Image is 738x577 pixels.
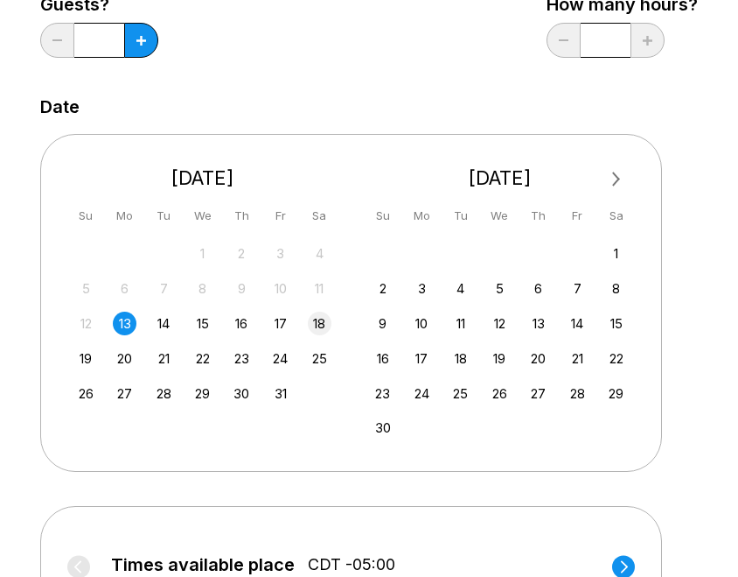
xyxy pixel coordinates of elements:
[488,347,512,370] div: Choose Wednesday, November 19th, 2025
[449,312,472,335] div: Choose Tuesday, November 11th, 2025
[308,347,331,370] div: Choose Saturday, October 25th, 2025
[74,382,98,405] div: Choose Sunday, October 26th, 2025
[371,347,394,370] div: Choose Sunday, November 16th, 2025
[191,382,214,405] div: Choose Wednesday, October 29th, 2025
[113,312,136,335] div: Choose Monday, October 13th, 2025
[268,204,292,228] div: Fr
[308,204,331,228] div: Sa
[604,242,628,265] div: Choose Saturday, November 1st, 2025
[602,165,630,194] button: Next Month
[268,382,292,405] div: Choose Friday, October 31st, 2025
[268,312,292,335] div: Choose Friday, October 17th, 2025
[74,204,98,228] div: Su
[410,382,434,405] div: Choose Monday, November 24th, 2025
[191,204,214,228] div: We
[230,204,254,228] div: Th
[72,240,334,405] div: month 2025-10
[113,382,136,405] div: Choose Monday, October 27th, 2025
[410,347,434,370] div: Choose Monday, November 17th, 2025
[67,166,338,190] div: [DATE]
[371,277,394,300] div: Choose Sunday, November 2nd, 2025
[308,312,331,335] div: Choose Saturday, October 18th, 2025
[566,204,589,228] div: Fr
[308,277,331,300] div: Not available Saturday, October 11th, 2025
[604,312,628,335] div: Choose Saturday, November 15th, 2025
[230,382,254,405] div: Choose Thursday, October 30th, 2025
[230,312,254,335] div: Choose Thursday, October 16th, 2025
[526,382,550,405] div: Choose Thursday, November 27th, 2025
[566,277,589,300] div: Choose Friday, November 7th, 2025
[152,382,176,405] div: Choose Tuesday, October 28th, 2025
[268,347,292,370] div: Choose Friday, October 24th, 2025
[566,382,589,405] div: Choose Friday, November 28th, 2025
[111,555,295,574] span: Times available place
[488,204,512,228] div: We
[230,242,254,265] div: Not available Thursday, October 2nd, 2025
[191,312,214,335] div: Choose Wednesday, October 15th, 2025
[410,312,434,335] div: Choose Monday, November 10th, 2025
[191,277,214,300] div: Not available Wednesday, October 8th, 2025
[152,347,176,370] div: Choose Tuesday, October 21st, 2025
[308,555,395,574] span: CDT -05:00
[604,204,628,228] div: Sa
[371,416,394,440] div: Choose Sunday, November 30th, 2025
[449,277,472,300] div: Choose Tuesday, November 4th, 2025
[526,312,550,335] div: Choose Thursday, November 13th, 2025
[449,382,472,405] div: Choose Tuesday, November 25th, 2025
[604,347,628,370] div: Choose Saturday, November 22nd, 2025
[74,347,98,370] div: Choose Sunday, October 19th, 2025
[152,204,176,228] div: Tu
[152,312,176,335] div: Choose Tuesday, October 14th, 2025
[604,277,628,300] div: Choose Saturday, November 8th, 2025
[410,277,434,300] div: Choose Monday, November 3rd, 2025
[369,240,631,440] div: month 2025-11
[488,277,512,300] div: Choose Wednesday, November 5th, 2025
[449,347,472,370] div: Choose Tuesday, November 18th, 2025
[604,382,628,405] div: Choose Saturday, November 29th, 2025
[268,242,292,265] div: Not available Friday, October 3rd, 2025
[365,166,636,190] div: [DATE]
[371,312,394,335] div: Choose Sunday, November 9th, 2025
[308,242,331,265] div: Not available Saturday, October 4th, 2025
[526,347,550,370] div: Choose Thursday, November 20th, 2025
[526,277,550,300] div: Choose Thursday, November 6th, 2025
[566,312,589,335] div: Choose Friday, November 14th, 2025
[488,312,512,335] div: Choose Wednesday, November 12th, 2025
[230,347,254,370] div: Choose Thursday, October 23rd, 2025
[191,347,214,370] div: Choose Wednesday, October 22nd, 2025
[152,277,176,300] div: Not available Tuesday, October 7th, 2025
[74,312,98,335] div: Not available Sunday, October 12th, 2025
[40,97,80,116] label: Date
[191,242,214,265] div: Not available Wednesday, October 1st, 2025
[449,204,472,228] div: Tu
[371,382,394,405] div: Choose Sunday, November 23rd, 2025
[566,347,589,370] div: Choose Friday, November 21st, 2025
[488,382,512,405] div: Choose Wednesday, November 26th, 2025
[268,277,292,300] div: Not available Friday, October 10th, 2025
[113,277,136,300] div: Not available Monday, October 6th, 2025
[371,204,394,228] div: Su
[230,277,254,300] div: Not available Thursday, October 9th, 2025
[113,204,136,228] div: Mo
[526,204,550,228] div: Th
[113,347,136,370] div: Choose Monday, October 20th, 2025
[74,277,98,300] div: Not available Sunday, October 5th, 2025
[410,204,434,228] div: Mo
